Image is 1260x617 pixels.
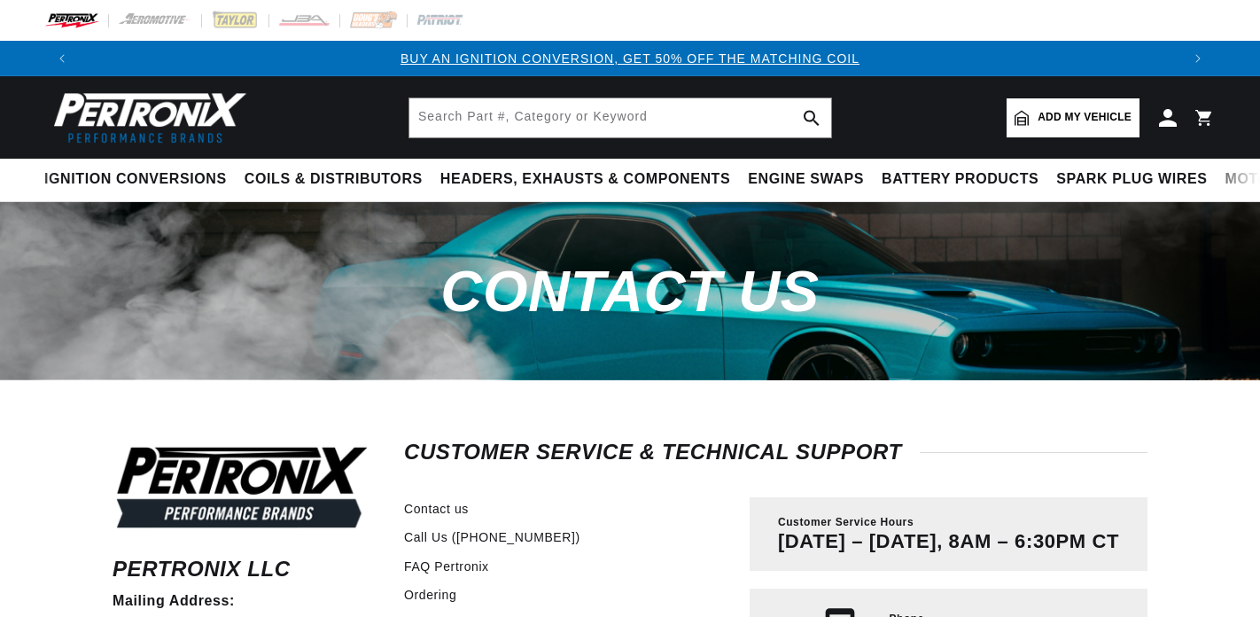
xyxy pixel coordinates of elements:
[44,170,227,189] span: Ignition Conversions
[113,560,371,578] h6: Pertronix LLC
[44,41,80,76] button: Translation missing: en.sections.announcements.previous_announcement
[432,159,739,200] summary: Headers, Exhausts & Components
[44,87,248,148] img: Pertronix
[882,170,1038,189] span: Battery Products
[80,49,1180,68] div: 1 of 3
[792,98,831,137] button: search button
[409,98,831,137] input: Search Part #, Category or Keyword
[1038,109,1132,126] span: Add my vehicle
[404,585,456,605] a: Ordering
[739,159,873,200] summary: Engine Swaps
[1047,159,1216,200] summary: Spark Plug Wires
[1180,41,1216,76] button: Translation missing: en.sections.announcements.next_announcement
[245,170,423,189] span: Coils & Distributors
[113,593,235,608] strong: Mailing Address:
[80,49,1180,68] div: Announcement
[404,557,489,576] a: FAQ Pertronix
[778,515,914,530] span: Customer Service Hours
[236,159,432,200] summary: Coils & Distributors
[401,51,859,66] a: BUY AN IGNITION CONVERSION, GET 50% OFF THE MATCHING COIL
[1007,98,1139,137] a: Add my vehicle
[873,159,1047,200] summary: Battery Products
[44,159,236,200] summary: Ignition Conversions
[404,527,580,547] a: Call Us ([PHONE_NUMBER])
[404,499,469,519] a: Contact us
[404,443,1147,461] h2: Customer Service & Technical Support
[778,530,1119,553] p: [DATE] – [DATE], 8AM – 6:30PM CT
[440,259,819,324] span: Contact us
[440,170,730,189] span: Headers, Exhausts & Components
[1056,170,1207,189] span: Spark Plug Wires
[748,170,864,189] span: Engine Swaps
